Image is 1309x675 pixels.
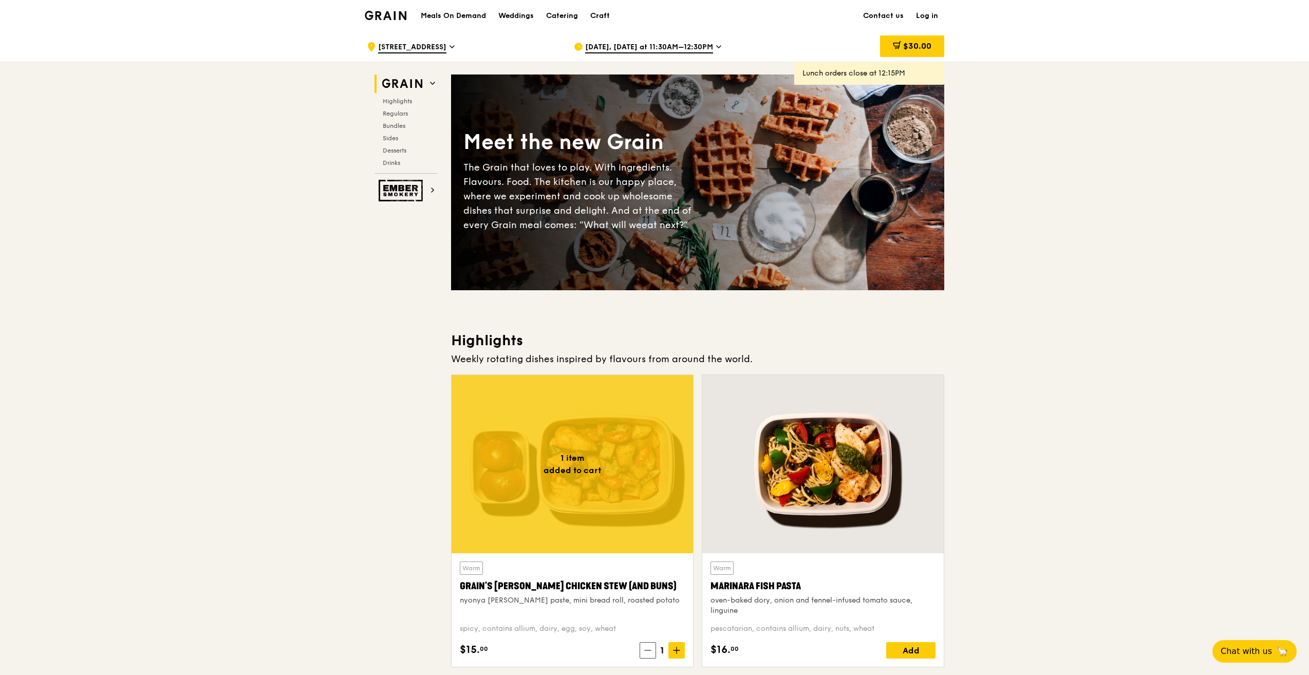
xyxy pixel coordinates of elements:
[480,645,488,653] span: 00
[460,561,483,575] div: Warm
[379,74,426,93] img: Grain web logo
[460,642,480,658] span: $15.
[463,128,698,156] div: Meet the new Grain
[710,624,936,634] div: pescatarian, contains allium, dairy, nuts, wheat
[886,642,936,659] div: Add
[802,68,936,79] div: Lunch orders close at 12:15PM
[731,645,739,653] span: 00
[383,147,406,154] span: Desserts
[590,1,610,31] div: Craft
[463,160,698,232] div: The Grain that loves to play. With ingredients. Flavours. Food. The kitchen is our happy place, w...
[378,42,446,53] span: [STREET_ADDRESS]
[383,122,405,129] span: Bundles
[365,11,406,20] img: Grain
[383,98,412,105] span: Highlights
[710,561,734,575] div: Warm
[656,643,668,658] span: 1
[710,595,936,616] div: oven-baked dory, onion and fennel-infused tomato sauce, linguine
[1276,645,1288,658] span: 🦙
[1221,645,1272,658] span: Chat with us
[460,595,685,606] div: nyonya [PERSON_NAME] paste, mini bread roll, roasted potato
[585,42,713,53] span: [DATE], [DATE] at 11:30AM–12:30PM
[492,1,540,31] a: Weddings
[451,331,944,350] h3: Highlights
[421,11,486,21] h1: Meals On Demand
[857,1,910,31] a: Contact us
[546,1,578,31] div: Catering
[460,579,685,593] div: Grain's [PERSON_NAME] Chicken Stew (and buns)
[903,41,931,51] span: $30.00
[710,642,731,658] span: $16.
[383,110,408,117] span: Regulars
[642,219,688,231] span: eat next?”
[584,1,616,31] a: Craft
[1212,640,1297,663] button: Chat with us🦙
[383,159,400,166] span: Drinks
[710,579,936,593] div: Marinara Fish Pasta
[460,624,685,634] div: spicy, contains allium, dairy, egg, soy, wheat
[451,352,944,366] div: Weekly rotating dishes inspired by flavours from around the world.
[383,135,398,142] span: Sides
[379,180,426,201] img: Ember Smokery web logo
[540,1,584,31] a: Catering
[910,1,944,31] a: Log in
[498,1,534,31] div: Weddings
